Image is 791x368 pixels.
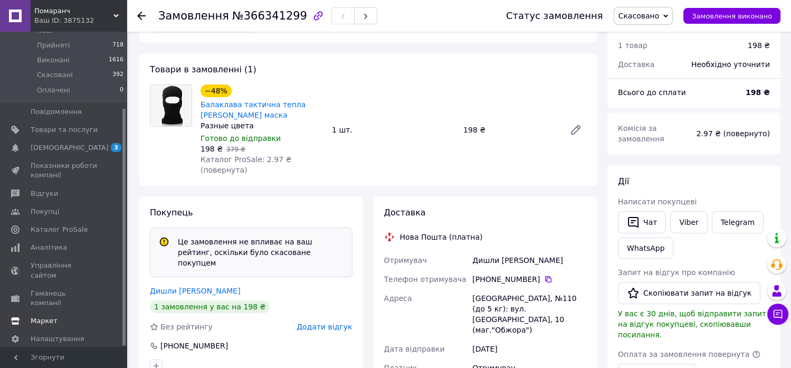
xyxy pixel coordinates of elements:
span: Дії [618,176,629,186]
span: №366341299 [232,10,307,22]
div: 198 ₴ [459,122,561,137]
div: [DATE] [470,339,588,358]
span: Комісія за замовлення [618,124,664,143]
div: Разные цвета [201,120,323,131]
span: Аналітика [31,243,67,252]
a: WhatsApp [618,238,673,259]
span: Оплата за замовлення повернута [618,350,749,358]
button: Чат з покупцем [767,304,788,325]
a: Viber [670,211,707,233]
a: Telegram [712,211,764,233]
span: 0 [120,86,123,95]
img: Балаклава тактична тепла хуліганка зимова маска [150,85,192,126]
button: Чат [618,211,666,233]
span: 379 ₴ [226,146,245,153]
span: Товари в замовленні (1) [150,64,256,74]
span: У вас є 30 днів, щоб відправити запит на відгук покупцеві, скопіювавши посилання. [618,309,766,339]
div: Нова Пошта (платна) [397,232,485,242]
span: 1616 [109,55,123,65]
span: Дата відправки [384,345,445,353]
span: 2.97 ₴ (повернуто) [697,129,770,138]
span: Товари та послуги [31,125,98,135]
span: Без рейтингу [160,323,213,331]
div: Повернутися назад [137,11,146,21]
div: −48% [201,84,232,97]
span: Адреса [384,294,412,303]
span: 718 [112,41,123,50]
span: Виконані [37,55,70,65]
span: Отримувач [384,256,427,265]
div: Статус замовлення [506,11,603,21]
b: 198 ₴ [746,88,770,97]
button: Замовлення виконано [683,8,780,24]
span: 198 ₴ [201,145,223,153]
button: Скопіювати запит на відгук [618,282,760,304]
span: [DEMOGRAPHIC_DATA] [31,143,109,153]
a: Редагувати [565,119,586,140]
span: Запит на відгук про компанію [618,268,735,277]
span: 392 [112,70,123,80]
span: Маркет [31,316,58,326]
span: Прийняті [37,41,70,50]
div: Дишли [PERSON_NAME] [470,251,588,270]
div: 1 шт. [328,122,459,137]
a: Дишли [PERSON_NAME] [150,287,241,295]
span: Доставка [618,60,654,69]
span: Додати відгук [297,323,352,331]
span: Доставка [384,207,426,218]
span: Скасовані [37,70,73,80]
span: Повідомлення [31,107,82,117]
span: Налаштування [31,334,84,344]
span: Гаманець компанії [31,289,98,308]
div: 198 ₴ [748,40,770,51]
span: Замовлення виконано [692,12,772,20]
span: Управління сайтом [31,261,98,280]
span: Всього до сплати [618,88,686,97]
div: Це замовлення не впливає на ваш рейтинг, оскільки було скасоване покупцем [174,237,348,268]
span: Помаранч [34,6,113,16]
div: Ваш ID: 3875132 [34,16,127,25]
span: Показники роботи компанії [31,161,98,180]
span: Покупець [150,207,193,218]
span: Відгуки [31,189,58,199]
span: Написати покупцеві [618,197,697,206]
div: [PHONE_NUMBER] [159,341,229,351]
span: Замовлення [158,10,229,22]
span: Покупці [31,207,59,216]
span: Телефон отримувача [384,275,466,284]
span: 1 товар [618,41,647,50]
div: 1 замовлення у вас на 198 ₴ [150,300,270,313]
span: Готово до відправки [201,134,281,143]
span: 3 [111,143,121,152]
a: Балаклава тактична тепла [PERSON_NAME] маска [201,100,306,119]
div: [GEOGRAPHIC_DATA], №110 (до 5 кг): вул. [GEOGRAPHIC_DATA], 10 (маг."Обжора") [470,289,588,339]
span: Каталог ProSale: 2.97 ₴ (повернута) [201,155,291,174]
span: Оплачені [37,86,70,95]
div: Необхідно уточнити [685,53,776,76]
span: Каталог ProSale [31,225,88,234]
span: Скасовано [618,12,660,20]
div: [PHONE_NUMBER] [472,274,586,285]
